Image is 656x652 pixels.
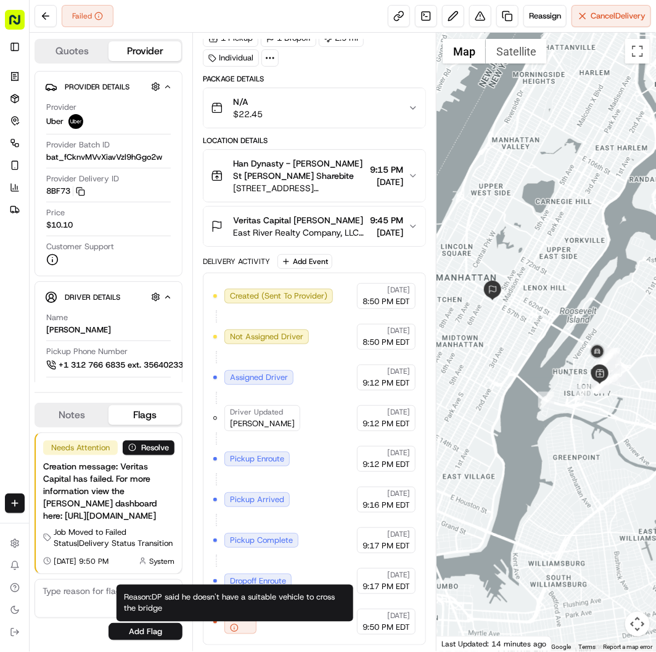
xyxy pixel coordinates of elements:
button: 8BF73 [46,186,85,197]
span: Provider Batch ID [46,139,110,151]
span: 9:17 PM EDT [363,581,410,592]
span: 9:15 PM [370,163,403,176]
span: 9:12 PM EDT [363,459,410,470]
span: [DATE] [387,529,410,539]
span: 9:50 PM EDT [363,622,410,633]
span: Provider [46,102,76,113]
a: 📗Knowledge Base [7,174,99,196]
span: Pylon [123,209,149,218]
button: Veritas Capital [PERSON_NAME]East River Realty Company, LLC, [STREET_ADDRESS][US_STATE]9:45 PM[DATE] [203,207,425,246]
div: 16 [599,349,615,365]
button: Quotes [36,41,109,61]
span: 9:17 PM EDT [363,540,410,551]
span: bat_fCknvMVvXiavVzl9hGgo2w [46,152,162,163]
span: [DATE] [387,570,410,580]
div: 15 [602,348,618,364]
span: Job Moved to Failed Status | Delivery Status Transition [54,527,174,549]
div: Location Details [203,136,426,146]
span: [DATE] [387,326,410,336]
img: Nash [12,12,37,37]
div: Reason: DP said he doesn't have a suitable vehicle to cross the bridge [117,585,353,622]
button: Resolve [123,440,174,455]
button: Add Flag [109,623,182,640]
div: Individual [203,49,259,67]
span: N/A [233,96,263,108]
span: System [149,556,174,566]
span: Dropoff Enroute [230,576,286,587]
img: uber-new-logo.jpeg [68,114,83,129]
span: Created (Sent To Provider) [230,291,327,302]
span: Customer Support [46,241,114,252]
div: Package Details [203,74,426,84]
span: Knowledge Base [25,179,94,191]
button: Failed [62,5,113,27]
span: Pickup Arrived [230,494,284,505]
button: Provider Details [45,76,172,97]
span: [DATE] [387,448,410,458]
span: $10.10 [46,220,73,231]
span: Not Assigned Driver [230,331,303,342]
div: 10 [610,366,626,382]
img: 1736555255976-a54dd68f-1ca7-489b-9aae-adbdc363a1c4 [12,118,35,140]
span: [DATE] [370,226,403,239]
span: Pickup Enroute [230,453,284,464]
span: 8:50 PM EDT [363,337,410,348]
span: Driver Details [65,292,120,302]
button: N/A$22.45 [203,88,425,128]
span: API Documentation [117,179,198,191]
a: 💻API Documentation [99,174,203,196]
span: Driver Updated [230,407,283,417]
span: 9:45 PM [370,214,403,226]
input: Got a question? Start typing here... [32,80,222,93]
div: 1 [538,392,554,408]
button: Provider [109,41,181,61]
span: [DATE] [387,285,410,295]
span: [DATE] [370,176,403,188]
span: Han Dynasty - [PERSON_NAME] St [PERSON_NAME] Sharebite [233,157,365,182]
button: Show street map [443,39,486,64]
span: Name [46,312,68,323]
span: [DATE] 9:50 PM [54,556,109,566]
span: 9:16 PM EDT [363,500,410,511]
button: Flags [109,405,181,425]
span: Reassign [529,10,561,22]
button: Start new chat [210,122,224,136]
button: CancelDelivery [572,5,651,27]
div: Delivery Activity [203,257,270,266]
div: 6 [593,378,609,394]
span: East River Realty Company, LLC, [STREET_ADDRESS][US_STATE] [233,226,365,239]
div: 9 [604,369,620,386]
span: 8:50 PM EDT [363,296,410,307]
div: Start new chat [42,118,202,130]
div: Needs Attention [43,440,118,455]
span: Cancel Delivery [591,10,646,22]
div: 11 [605,358,621,374]
button: Show satellite imagery [486,39,547,64]
span: Price [46,207,65,218]
div: Last Updated: 14 minutes ago [437,636,552,651]
span: $22.45 [233,108,263,120]
div: [PERSON_NAME] [46,324,111,336]
span: Provider Delivery ID [46,173,119,184]
a: Report a map error [603,643,652,650]
img: Google [440,635,480,651]
div: 3 [592,376,608,392]
span: Pickup Complete [230,535,293,546]
button: Reassign [523,5,567,27]
a: +1 312 766 6835 ext. 35640233 [46,358,203,372]
button: Toggle fullscreen view [625,39,650,64]
span: [DATE] [387,366,410,376]
span: 9:12 PM EDT [363,418,410,429]
span: Provider Details [65,82,129,92]
span: Uber [46,116,64,127]
a: Open this area in Google Maps (opens a new window) [440,635,480,651]
span: Pickup Phone Number [46,346,128,357]
div: 8 [593,377,609,393]
div: 💻 [104,180,114,190]
button: Notes [36,405,109,425]
a: Powered byPylon [87,208,149,218]
button: Map camera controls [625,612,650,637]
span: +1 312 766 6835 ext. 35640233 [59,360,183,371]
